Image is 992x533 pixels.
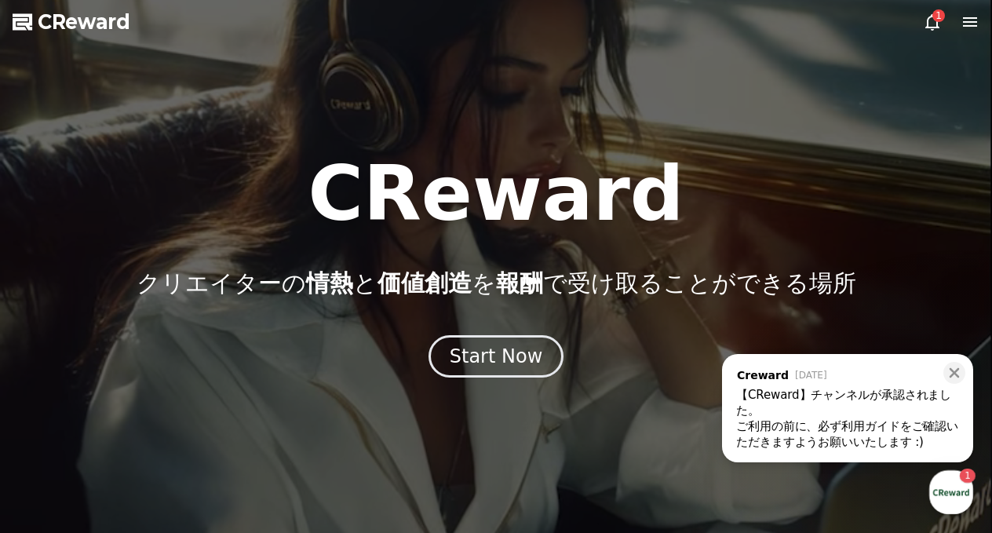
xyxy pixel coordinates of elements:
[232,426,271,439] span: Settings
[13,9,130,35] a: CReward
[38,9,130,35] span: CReward
[130,427,177,440] span: Messages
[104,403,202,442] a: 1Messages
[496,269,543,297] span: 報酬
[429,335,564,378] button: Start Now
[202,403,301,442] a: Settings
[450,344,543,369] div: Start Now
[923,13,942,31] a: 1
[377,269,472,297] span: 価値創造
[137,269,856,298] p: クリエイターの と を で受け取ることができる場所
[5,403,104,442] a: Home
[932,9,945,22] div: 1
[308,156,684,232] h1: CReward
[429,351,564,366] a: Start Now
[159,402,165,414] span: 1
[306,269,353,297] span: 情熱
[40,426,67,439] span: Home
